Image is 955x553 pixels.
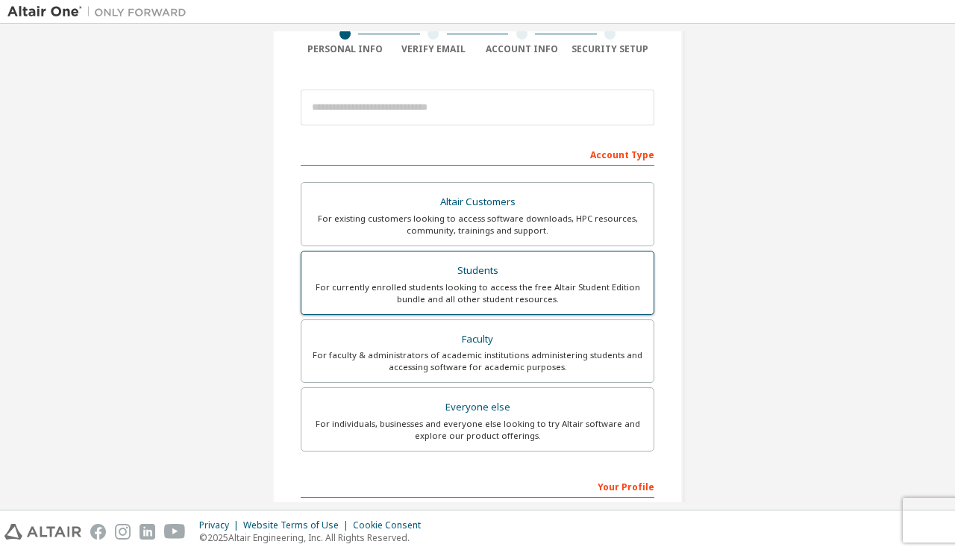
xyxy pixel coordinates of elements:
div: Everyone else [310,397,645,418]
div: Cookie Consent [353,519,430,531]
div: Students [310,260,645,281]
div: Your Profile [301,474,654,498]
div: For individuals, businesses and everyone else looking to try Altair software and explore our prod... [310,418,645,442]
div: For existing customers looking to access software downloads, HPC resources, community, trainings ... [310,213,645,237]
div: For currently enrolled students looking to access the free Altair Student Edition bundle and all ... [310,281,645,305]
img: linkedin.svg [140,524,155,540]
div: Faculty [310,329,645,350]
div: Privacy [199,519,243,531]
img: instagram.svg [115,524,131,540]
div: Account Type [301,142,654,166]
div: Account Info [477,43,566,55]
img: facebook.svg [90,524,106,540]
div: Altair Customers [310,192,645,213]
img: youtube.svg [164,524,186,540]
div: Verify Email [389,43,478,55]
p: © 2025 Altair Engineering, Inc. All Rights Reserved. [199,531,430,544]
div: Website Terms of Use [243,519,353,531]
div: Personal Info [301,43,389,55]
img: Altair One [7,4,194,19]
img: altair_logo.svg [4,524,81,540]
div: Security Setup [566,43,655,55]
div: For faculty & administrators of academic institutions administering students and accessing softwa... [310,349,645,373]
